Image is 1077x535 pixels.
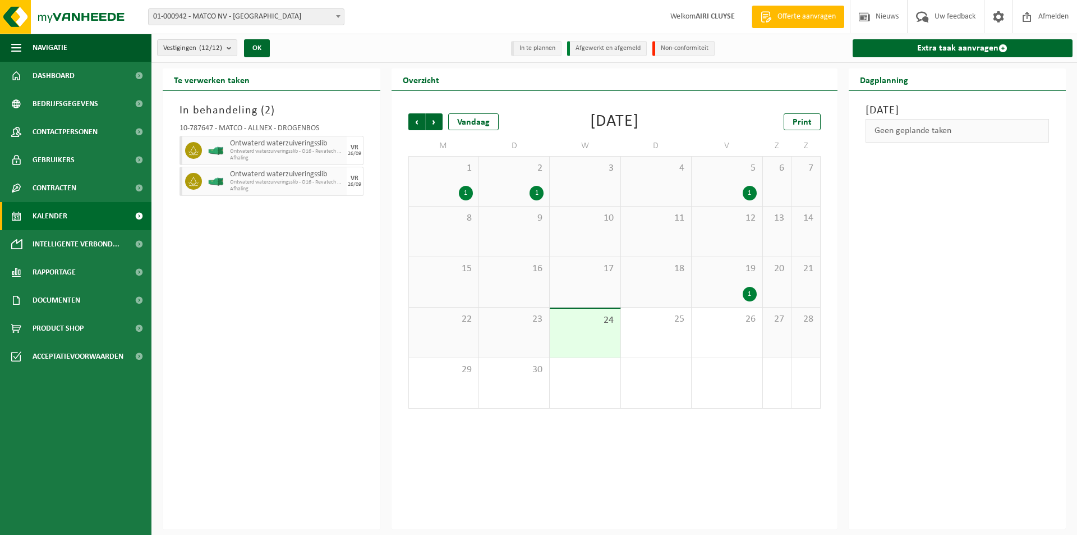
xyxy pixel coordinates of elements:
td: Z [763,136,791,156]
span: 26 [697,313,756,326]
td: D [479,136,550,156]
span: Volgende [426,113,443,130]
li: In te plannen [511,41,561,56]
span: 3 [555,162,614,175]
button: OK [244,39,270,57]
span: Gebruikers [33,146,75,174]
span: Vestigingen [163,40,222,57]
div: VR [351,175,358,182]
div: 1 [459,186,473,200]
li: Non-conformiteit [652,41,715,56]
iframe: chat widget [6,510,187,535]
span: 16 [485,263,544,275]
span: 9 [485,212,544,225]
span: Kalender [33,202,67,230]
div: Vandaag [448,113,499,130]
span: 11 [627,212,685,225]
h2: Te verwerken taken [163,68,261,90]
span: Ontwaterd waterzuiveringsslib [230,170,344,179]
div: Geen geplande taken [866,119,1050,143]
a: Offerte aanvragen [752,6,844,28]
span: Rapportage [33,258,76,286]
td: V [692,136,762,156]
span: 7 [797,162,814,175]
td: W [550,136,620,156]
div: 1 [530,186,544,200]
div: 10-787647 - MATCO - ALLNEX - DROGENBOS [179,125,363,136]
li: Afgewerkt en afgemeld [567,41,647,56]
td: Z [791,136,820,156]
span: Documenten [33,286,80,314]
span: 30 [485,364,544,376]
h2: Dagplanning [849,68,919,90]
span: 29 [415,364,473,376]
span: 6 [768,162,785,175]
span: Acceptatievoorwaarden [33,342,123,371]
span: 1 [415,162,473,175]
div: 1 [743,186,757,200]
span: 2 [265,105,271,116]
span: 8 [415,212,473,225]
span: 13 [768,212,785,225]
div: VR [351,144,358,151]
div: 1 [743,287,757,301]
h2: Overzicht [392,68,450,90]
span: Intelligente verbond... [33,230,119,258]
strong: AIRI CLUYSE [696,12,735,21]
div: 26/09 [348,151,361,157]
a: Extra taak aanvragen [853,39,1073,57]
span: 14 [797,212,814,225]
img: HK-XO-16-GN-00 [208,177,224,186]
span: Vorige [408,113,425,130]
span: Contactpersonen [33,118,98,146]
span: 17 [555,263,614,275]
span: Contracten [33,174,76,202]
span: Offerte aanvragen [775,11,839,22]
span: 28 [797,313,814,326]
span: 18 [627,263,685,275]
span: Afhaling [230,186,344,193]
span: Ontwaterd waterzuiveringsslib - O16 - Revatech Monsin [230,179,344,186]
span: Afhaling [230,155,344,162]
span: 5 [697,162,756,175]
span: 23 [485,313,544,326]
td: M [408,136,479,156]
span: Ontwaterd waterzuiveringsslib [230,139,344,148]
span: 25 [627,313,685,326]
span: Navigatie [33,34,67,62]
span: 4 [627,162,685,175]
span: 15 [415,263,473,275]
span: Dashboard [33,62,75,90]
a: Print [784,113,821,130]
td: D [621,136,692,156]
button: Vestigingen(12/12) [157,39,237,56]
span: 22 [415,313,473,326]
span: Ontwaterd waterzuiveringsslib - O16 - Revatech Monsin [230,148,344,155]
span: 24 [555,314,614,327]
img: HK-XO-16-GN-00 [208,147,224,155]
div: 26/09 [348,182,361,188]
span: 01-000942 - MATCO NV - WAREGEM [148,8,344,25]
h3: In behandeling ( ) [179,102,363,119]
span: 12 [697,212,756,225]
span: 27 [768,313,785,326]
span: 2 [485,162,544,175]
count: (12/12) [199,44,222,52]
div: [DATE] [590,113,639,130]
span: 21 [797,263,814,275]
span: 10 [555,212,614,225]
span: 20 [768,263,785,275]
span: 01-000942 - MATCO NV - WAREGEM [149,9,344,25]
span: Bedrijfsgegevens [33,90,98,118]
h3: [DATE] [866,102,1050,119]
span: Product Shop [33,314,84,342]
span: 19 [697,263,756,275]
span: Print [793,118,812,127]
